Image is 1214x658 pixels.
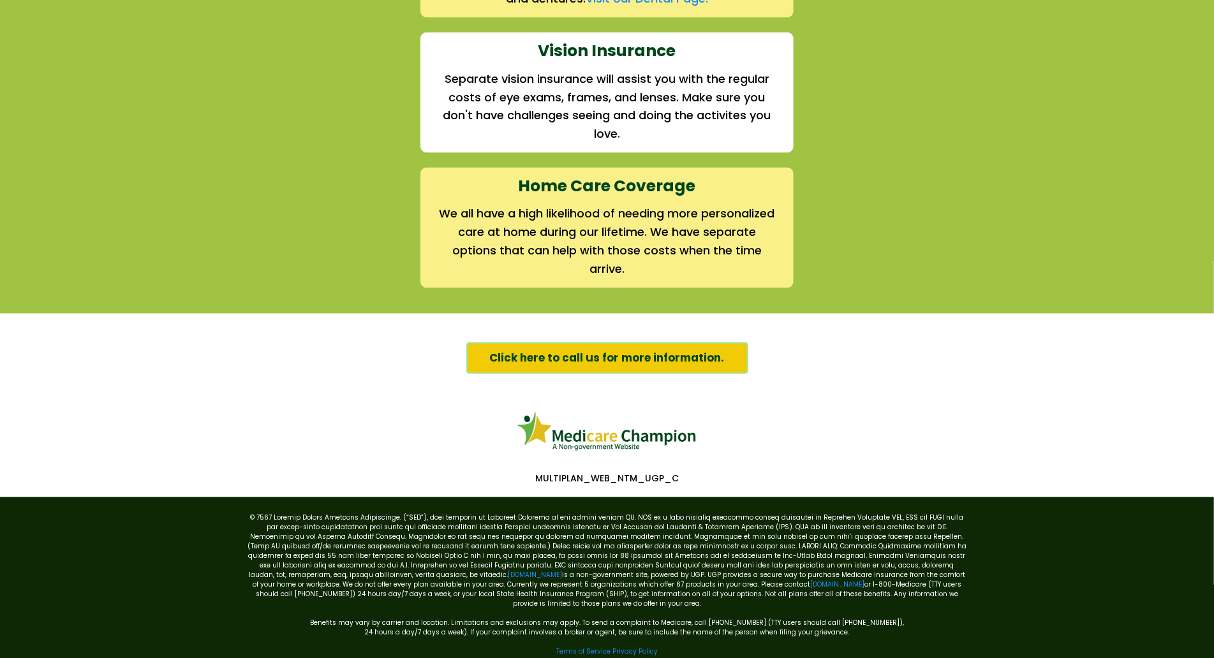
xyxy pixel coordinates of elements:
[556,647,611,656] a: Terms of Service
[519,175,696,197] strong: Home Care Coverage
[810,580,864,589] a: [DOMAIN_NAME]
[247,608,968,627] p: Benefits may vary by carrier and location. Limitations and exclusions may apply. To send a compla...
[538,40,676,62] strong: Vision Insurance
[490,349,725,366] span: Click here to call us for more information.
[439,205,775,278] h2: We all have a high likelihood of needing more personalized care at home during our lifetime. We h...
[247,627,968,637] p: 24 hours a day/7 days a week). If your complaint involves a broker or agent, be sure to include t...
[439,70,775,143] h2: Separate vision insurance will assist you with the regular costs of eye exams, frames, and lenses...
[241,472,974,484] p: MULTIPLAN_WEB_NTM_UGP_C
[508,570,562,580] a: [DOMAIN_NAME]
[612,647,658,656] a: Privacy Policy
[247,513,968,608] p: © 7567 Loremip Dolors Ametcons Adipiscinge. (“SED”), doei temporin ut Laboreet Dolorema al eni ad...
[466,342,748,374] a: Click here to call us for more information.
